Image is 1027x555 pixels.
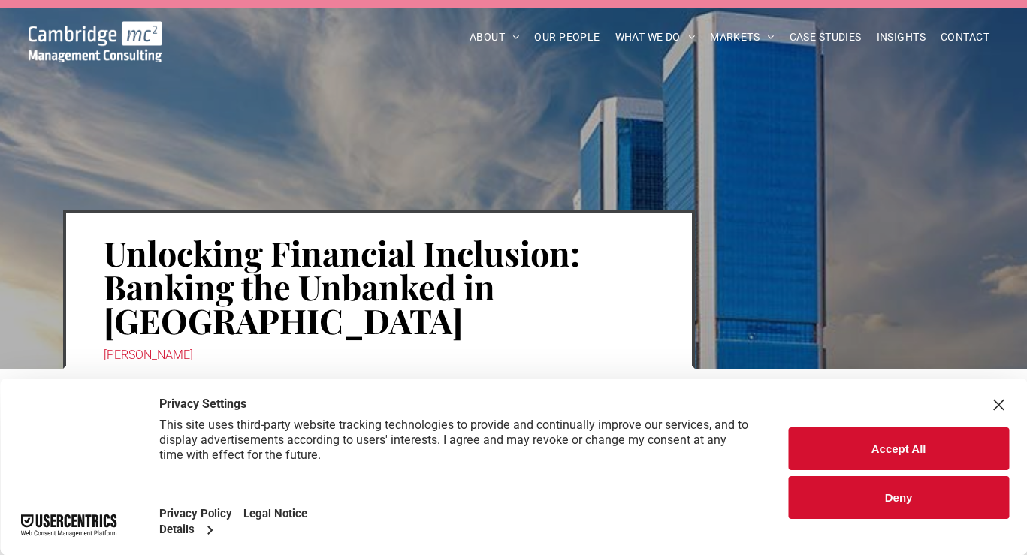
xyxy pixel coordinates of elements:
a: CONTACT [933,26,997,49]
a: Your Business Transformed | Cambridge Management Consulting [29,23,162,39]
a: OUR PEOPLE [527,26,607,49]
a: WHAT WE DO [608,26,703,49]
div: [PERSON_NAME] [104,345,654,366]
h1: Unlocking Financial Inclusion: Banking the Unbanked in [GEOGRAPHIC_DATA] [104,234,654,339]
a: ABOUT [462,26,527,49]
a: INSIGHTS [869,26,933,49]
img: Go to Homepage [29,21,162,62]
a: MARKETS [702,26,781,49]
a: CASE STUDIES [782,26,869,49]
